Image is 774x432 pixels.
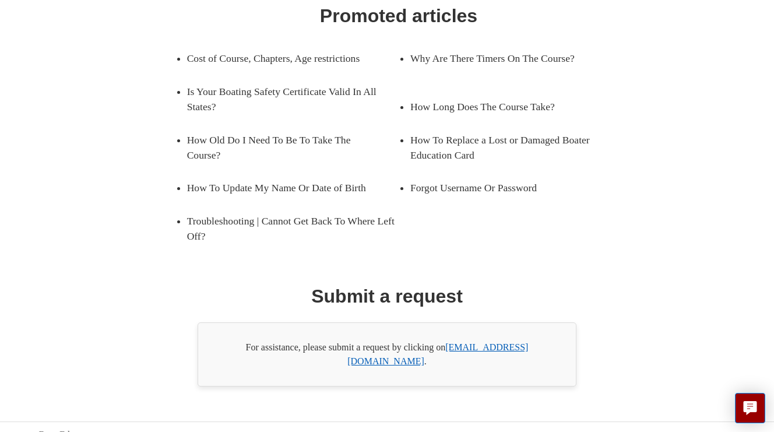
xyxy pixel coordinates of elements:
[311,282,463,310] h1: Submit a request
[187,205,399,253] a: Troubleshooting | Cannot Get Back To Where Left Off?
[198,322,576,387] div: For assistance, please submit a request by clicking on .
[410,42,604,75] a: Why Are There Timers On The Course?
[187,75,399,124] a: Is Your Boating Safety Certificate Valid In All States?
[410,124,622,172] a: How To Replace a Lost or Damaged Boater Education Card
[320,2,477,30] h1: Promoted articles
[187,171,381,204] a: How To Update My Name Or Date of Birth
[410,90,604,123] a: How Long Does The Course Take?
[735,393,765,423] button: Live chat
[187,42,381,75] a: Cost of Course, Chapters, Age restrictions
[187,124,381,172] a: How Old Do I Need To Be To Take The Course?
[410,171,604,204] a: Forgot Username Or Password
